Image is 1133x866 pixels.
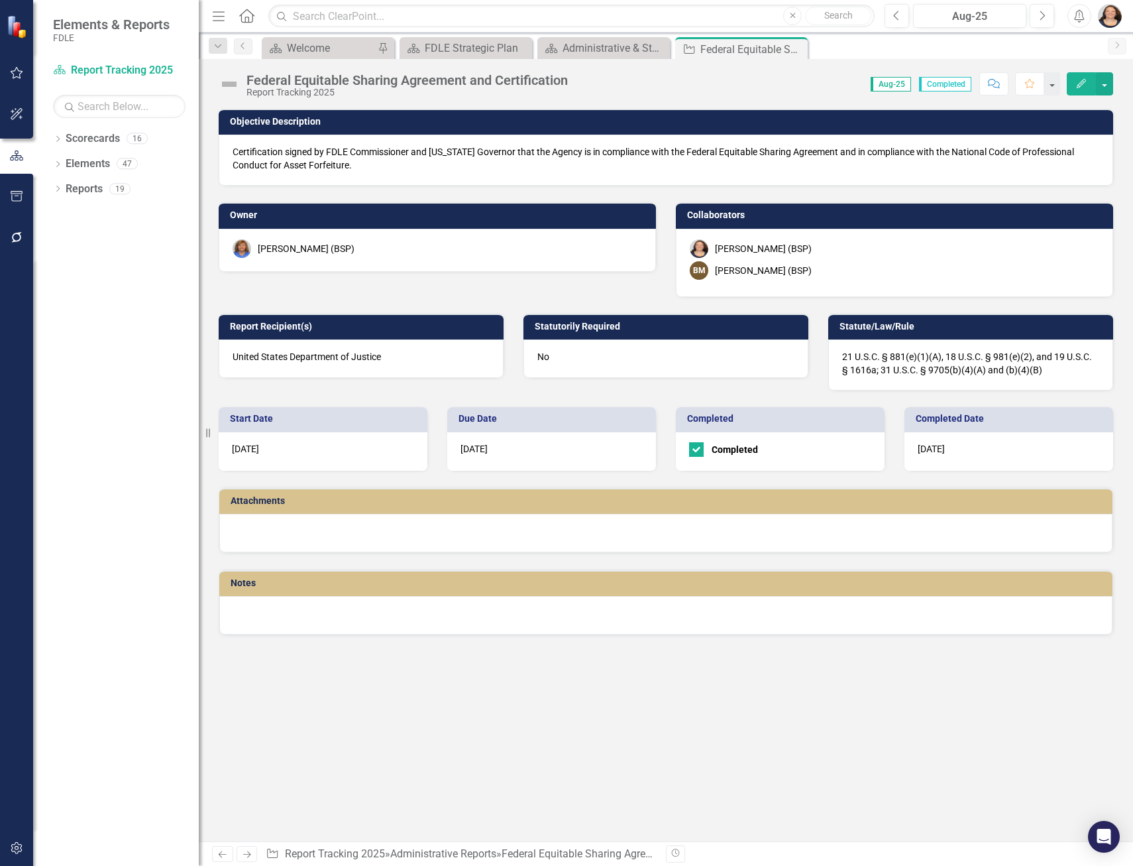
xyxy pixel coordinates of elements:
span: Aug-25 [871,77,911,92]
a: Scorecards [66,131,120,147]
h3: Objective Description [230,117,1106,127]
a: Administrative Reports [390,847,496,860]
h3: Statute/Law/Rule [839,322,1106,332]
a: FDLE Strategic Plan [403,40,529,56]
h3: Owner [230,210,649,220]
span: 21 U.S.C. § 881(e)(1)(A), 18 U.S.C. § 981(e)(2), and 19 U.S.C. § 1616a; 31 U.S.C. § 9705(b)(4)(A)... [842,351,1092,375]
a: Welcome [265,40,374,56]
button: Aug-25 [913,4,1026,28]
span: No [537,351,549,362]
input: Search Below... [53,95,186,118]
img: Elizabeth Martin [690,239,708,258]
div: Administrative & Statutorily Required Reports (2025) [563,40,667,56]
div: Report Tracking 2025 [246,88,568,97]
a: Administrative & Statutorily Required Reports (2025) [541,40,667,56]
h3: Statutorily Required [535,322,802,332]
span: [DATE] [918,444,945,454]
h3: Attachments [231,496,1106,506]
input: Search ClearPoint... [268,5,875,28]
div: Federal Equitable Sharing Agreement and Certification [502,847,754,860]
div: Open Intercom Messenger [1088,821,1120,853]
div: Federal Equitable Sharing Agreement and Certification [700,41,804,58]
div: FDLE Strategic Plan [425,40,529,56]
span: [DATE] [460,444,488,454]
div: 19 [109,183,131,194]
a: Report Tracking 2025 [285,847,385,860]
a: Elements [66,156,110,172]
h3: Collaborators [687,210,1106,220]
div: » » [266,847,656,862]
h3: Notes [231,578,1106,588]
img: Not Defined [219,74,240,95]
h3: Report Recipient(s) [230,322,497,332]
img: Sharon Wester [233,239,251,258]
h3: Start Date [230,414,421,424]
div: BM [690,261,708,280]
a: Reports [66,182,103,197]
img: ClearPoint Strategy [7,15,30,38]
small: FDLE [53,32,170,43]
img: Elizabeth Martin [1098,4,1122,28]
h3: Completed Date [916,414,1106,424]
div: Aug-25 [918,9,1022,25]
span: United States Department of Justice [233,351,381,362]
div: [PERSON_NAME] (BSP) [715,242,812,255]
div: [PERSON_NAME] (BSP) [258,242,354,255]
span: Elements & Reports [53,17,170,32]
div: 16 [127,133,148,145]
p: Certification signed by FDLE Commissioner and [US_STATE] Governor that the Agency is in complianc... [233,145,1099,172]
span: Search [824,10,853,21]
h3: Completed [687,414,878,424]
a: Report Tracking 2025 [53,63,186,78]
div: Federal Equitable Sharing Agreement and Certification [246,73,568,88]
div: Welcome [287,40,374,56]
div: [PERSON_NAME] (BSP) [715,264,812,277]
span: [DATE] [232,444,259,454]
span: Completed [919,77,971,92]
div: 47 [117,158,138,170]
button: Search [805,7,871,25]
h3: Due Date [459,414,649,424]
